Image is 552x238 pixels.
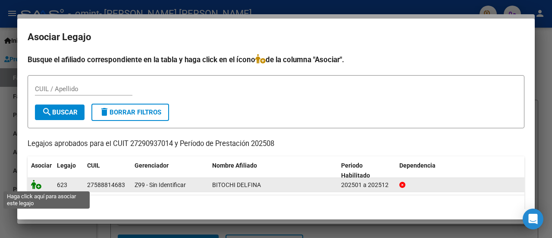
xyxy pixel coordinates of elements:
div: 202501 a 202512 [341,180,392,190]
span: Borrar Filtros [99,108,161,116]
span: Legajo [57,162,76,169]
span: Gerenciador [135,162,169,169]
datatable-header-cell: Asociar [28,156,53,185]
h4: Busque el afiliado correspondiente en la tabla y haga click en el ícono de la columna "Asociar". [28,54,524,65]
p: Legajos aprobados para el CUIT 27290937014 y Período de Prestación 202508 [28,139,524,149]
span: Buscar [42,108,78,116]
h2: Asociar Legajo [28,29,524,45]
datatable-header-cell: Periodo Habilitado [338,156,396,185]
datatable-header-cell: Legajo [53,156,84,185]
datatable-header-cell: Gerenciador [131,156,209,185]
span: Periodo Habilitado [341,162,370,179]
div: 27588814683 [87,180,125,190]
datatable-header-cell: Dependencia [396,156,525,185]
span: BITOCHI DELFINA [212,181,261,188]
mat-icon: search [42,107,52,117]
button: Buscar [35,105,85,120]
span: Asociar [31,162,52,169]
span: Nombre Afiliado [212,162,257,169]
mat-icon: delete [99,107,110,117]
datatable-header-cell: CUIL [84,156,131,185]
div: 1 registros [28,195,524,217]
span: Dependencia [399,162,436,169]
datatable-header-cell: Nombre Afiliado [209,156,338,185]
div: Open Intercom Messenger [523,209,543,229]
span: CUIL [87,162,100,169]
span: 623 [57,181,67,188]
button: Borrar Filtros [91,104,169,121]
span: Z99 - Sin Identificar [135,181,186,188]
